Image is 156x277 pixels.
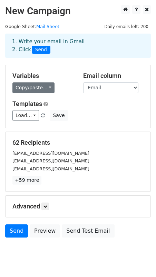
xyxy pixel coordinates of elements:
span: Send [32,46,50,54]
a: +59 more [12,176,41,185]
a: Daily emails left: 200 [102,24,151,29]
a: Load... [12,110,39,121]
h5: Advanced [12,203,144,210]
h5: Variables [12,72,73,80]
button: Save [50,110,68,121]
a: Templates [12,100,42,107]
small: [EMAIL_ADDRESS][DOMAIN_NAME] [12,166,89,171]
a: Send [5,224,28,238]
a: Mail Sheet [36,24,59,29]
div: 1. Write your email in Gmail 2. Click [7,38,149,54]
small: Google Sheet: [5,24,59,29]
small: [EMAIL_ADDRESS][DOMAIN_NAME] [12,151,89,156]
a: Send Test Email [62,224,114,238]
h5: 62 Recipients [12,139,144,146]
small: [EMAIL_ADDRESS][DOMAIN_NAME] [12,158,89,163]
h5: Email column [83,72,144,80]
a: Copy/paste... [12,82,55,93]
a: Preview [30,224,60,238]
span: Daily emails left: 200 [102,23,151,30]
h2: New Campaign [5,5,151,17]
